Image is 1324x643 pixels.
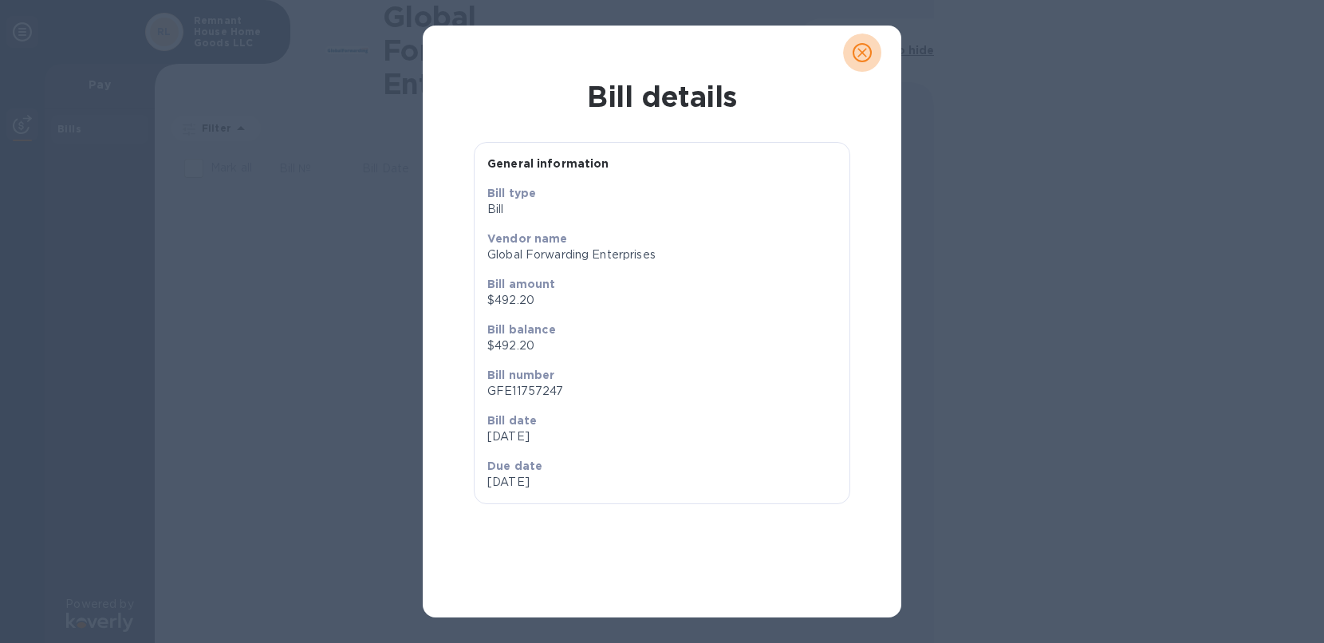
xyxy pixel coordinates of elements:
p: Global Forwarding Enterprises [487,247,837,263]
b: General information [487,157,609,170]
p: $492.20 [487,292,837,309]
button: close [843,34,881,72]
p: [DATE] [487,428,837,445]
p: GFE11757247 [487,383,837,400]
b: Bill number [487,369,555,381]
p: $492.20 [487,337,837,354]
h1: Bill details [435,80,889,113]
b: Due date [487,460,542,472]
b: Bill date [487,414,537,427]
b: Bill balance [487,323,556,336]
b: Bill amount [487,278,556,290]
p: [DATE] [487,474,656,491]
b: Bill type [487,187,536,199]
p: Bill [487,201,837,218]
b: Vendor name [487,232,568,245]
